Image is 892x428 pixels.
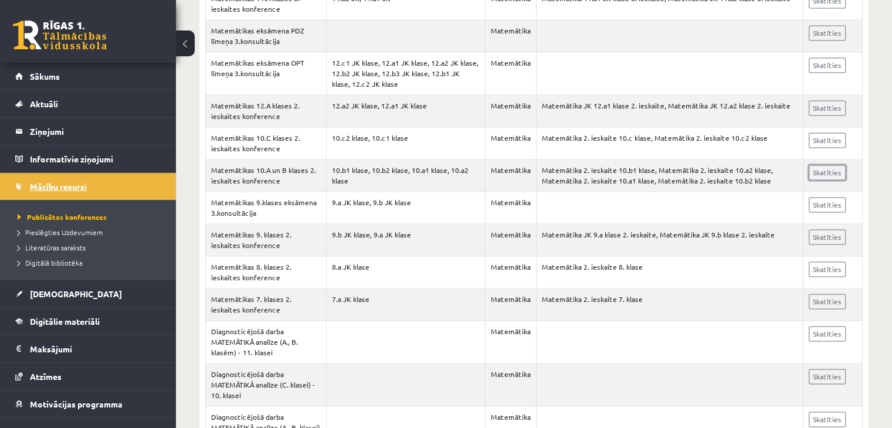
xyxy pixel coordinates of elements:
legend: Ziņojumi [30,118,161,145]
td: Matemātikas 10.C klases 2. ieskaites konference [206,127,327,159]
a: Sākums [15,63,161,90]
td: Matemātikas 9. klases 2. ieskaites konference [206,224,327,256]
a: Skatīties [809,369,846,384]
a: Skatīties [809,294,846,309]
a: Aktuāli [15,90,161,117]
span: Digitālā bibliotēka [18,258,83,267]
td: Matemātikas eksāmena OPT līmeņa 3.konsultācija [206,52,327,95]
a: Skatīties [809,100,846,116]
span: Pieslēgties Uzdevumiem [18,227,103,237]
a: Rīgas 1. Tālmācības vidusskola [13,21,107,50]
a: Publicētas konferences [18,212,164,222]
td: Matemātikas 8. klases 2. ieskaites konference [206,256,327,288]
td: Diagnosticējošā darba MATEMĀTIKĀ analīze (C. klasei) - 10. klasei [206,364,327,406]
td: Matemātika 2. ieskaite 8. klase [536,256,803,288]
td: Matemātika [485,288,536,321]
a: Skatīties [809,57,846,73]
a: Skatīties [809,25,846,40]
span: Aktuāli [30,98,58,109]
a: Maksājumi [15,335,161,362]
td: Matemātika JK 9.a klase 2. ieskaite, Matemātika JK 9.b klase 2. ieskaite [536,224,803,256]
td: 8.a JK klase [327,256,486,288]
a: Skatīties [809,165,846,180]
td: Matemātika [485,95,536,127]
legend: Maksājumi [30,335,161,362]
a: Skatīties [809,229,846,244]
a: Skatīties [809,133,846,148]
td: 9.a JK klase, 9.b JK klase [327,192,486,224]
a: Motivācijas programma [15,390,161,417]
td: 9.b JK klase, 9.a JK klase [327,224,486,256]
td: 10.b1 klase, 10.b2 klase, 10.a1 klase, 10.a2 klase [327,159,486,192]
a: Skatīties [809,197,846,212]
td: Matemātikas 12.A klases 2. ieskaites konference [206,95,327,127]
td: Matemātika JK 12.a1 klase 2. ieskaite, Matemātika JK 12.a2 klase 2. ieskaite [536,95,803,127]
td: Matemātikas eksāmena PDZ līmeņa 3.konsultācija [206,20,327,52]
td: 12.c1 JK klase, 12.a1 JK klase, 12.a2 JK klase, 12.b2 JK klase, 12.b3 JK klase, 12.b1 JK klase, 1... [327,52,486,95]
td: Matemātika 2. ieskaite 7. klase [536,288,803,321]
span: Digitālie materiāli [30,316,100,327]
td: Matemātika [485,52,536,95]
legend: Informatīvie ziņojumi [30,145,161,172]
td: Matemātikas 7. klases 2. ieskaites konference [206,288,327,321]
a: Digitālā bibliotēka [18,257,164,268]
a: [DEMOGRAPHIC_DATA] [15,280,161,307]
td: Matemātika 2. ieskaite 10.b1 klase, Matemātika 2. ieskaite 10.a2 klase, Matemātika 2. ieskaite 10... [536,159,803,192]
a: Skatīties [809,412,846,427]
span: Sākums [30,71,60,81]
td: 10.c2 klase, 10.c1 klase [327,127,486,159]
a: Informatīvie ziņojumi [15,145,161,172]
td: Matemātika [485,159,536,192]
span: Atzīmes [30,371,62,382]
a: Skatīties [809,326,846,341]
a: Ziņojumi [15,118,161,145]
td: Matemātika [485,192,536,224]
td: Matemātika [485,20,536,52]
td: Diagnosticējošā darba MATEMĀTIKĀ analīze (A., B. klasēm) - 11. klasei [206,321,327,364]
span: Literatūras saraksts [18,243,86,252]
td: Matemātika [485,224,536,256]
span: Mācību resursi [30,181,87,192]
td: Matemātika 2. ieskaite 10.c klase, Matemātika 2. ieskaite 10.c2 klase [536,127,803,159]
td: Matemātika [485,321,536,364]
a: Mācību resursi [15,173,161,200]
a: Literatūras saraksts [18,242,164,253]
span: Publicētas konferences [18,212,107,222]
td: Matemātikas 10.A un B klases 2. ieskaites konference [206,159,327,192]
span: Motivācijas programma [30,399,123,409]
td: Matemātikas 9.klases eksāmena 3.konsultācija [206,192,327,224]
a: Pieslēgties Uzdevumiem [18,227,164,237]
span: [DEMOGRAPHIC_DATA] [30,288,122,299]
a: Atzīmes [15,363,161,390]
a: Skatīties [809,261,846,277]
td: 12.a2 JK klase, 12.a1 JK klase [327,95,486,127]
a: Digitālie materiāli [15,308,161,335]
td: Matemātika [485,256,536,288]
td: 7.a JK klase [327,288,486,321]
td: Matemātika [485,127,536,159]
td: Matemātika [485,364,536,406]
